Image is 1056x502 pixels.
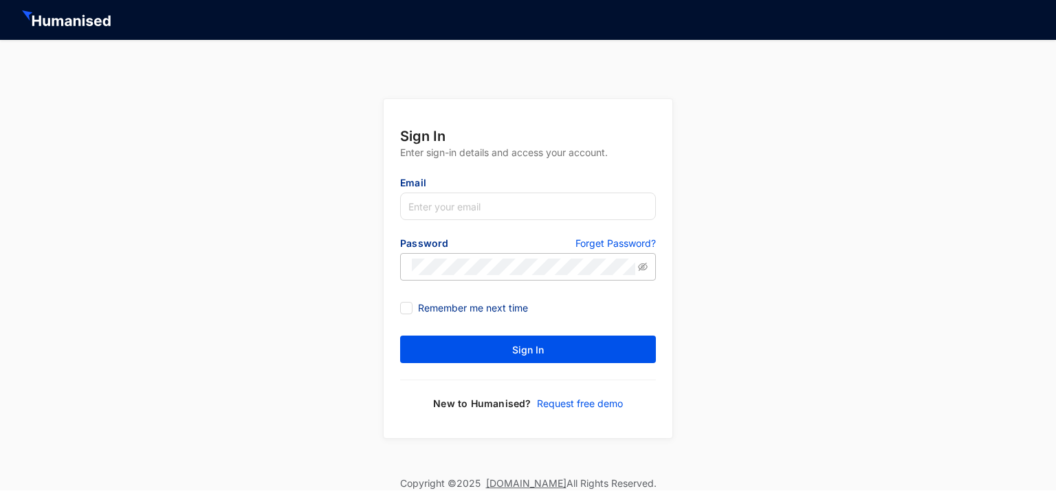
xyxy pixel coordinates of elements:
p: Password [400,237,528,253]
p: Copyright © 2025 All Rights Reserved. [400,477,657,490]
span: Remember me next time [412,301,533,316]
a: [DOMAIN_NAME] [486,477,566,489]
span: eye-invisible [638,262,648,272]
p: New to Humanised? [433,397,531,411]
button: Sign In [400,336,656,363]
a: Request free demo [531,397,623,411]
p: Sign In [400,127,656,146]
span: Sign In [512,343,544,357]
p: Enter sign-in details and access your account. [400,146,656,176]
img: HeaderHumanisedNameIcon.51e74e20af0cdc04d39a069d6394d6d9.svg [22,10,113,30]
input: Enter your email [400,193,656,220]
a: Forget Password? [575,237,656,253]
p: Email [400,176,656,193]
